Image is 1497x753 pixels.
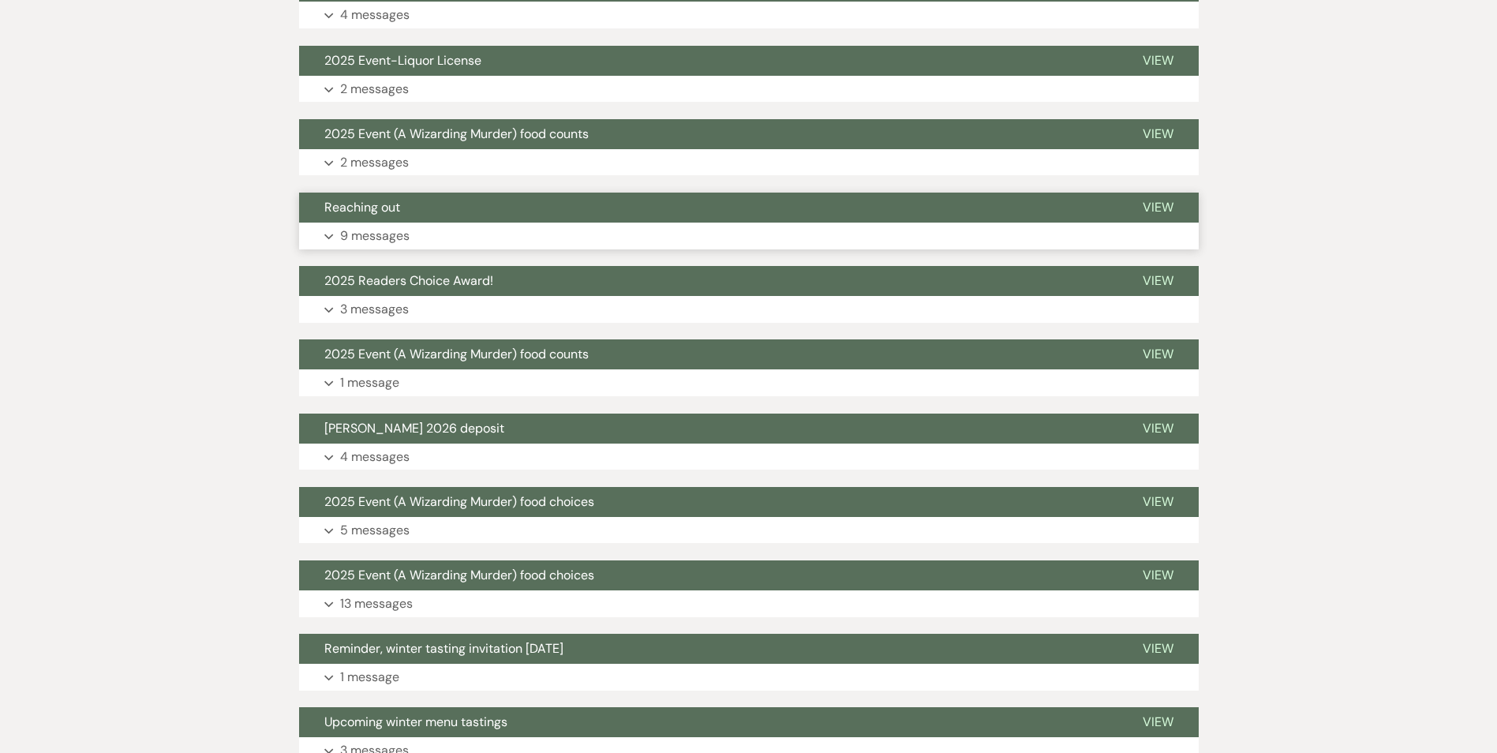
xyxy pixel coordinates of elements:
span: View [1143,126,1173,142]
p: 1 message [340,667,399,687]
button: View [1117,707,1199,737]
span: View [1143,52,1173,69]
span: Reaching out [324,199,400,215]
button: 2 messages [299,76,1199,103]
span: View [1143,714,1173,730]
button: Upcoming winter menu tastings [299,707,1117,737]
button: 2025 Event (A Wizarding Murder) food choices [299,560,1117,590]
button: View [1117,414,1199,444]
button: 2025 Event (A Wizarding Murder) food choices [299,487,1117,517]
button: 2025 Event (A Wizarding Murder) food counts [299,119,1117,149]
button: 2 messages [299,149,1199,176]
button: View [1117,46,1199,76]
span: 2025 Event (A Wizarding Murder) food choices [324,567,594,583]
p: 5 messages [340,520,410,541]
button: [PERSON_NAME] 2026 deposit [299,414,1117,444]
button: View [1117,487,1199,517]
p: 9 messages [340,226,410,246]
p: 4 messages [340,5,410,25]
button: 3 messages [299,296,1199,323]
button: 9 messages [299,223,1199,249]
span: View [1143,346,1173,362]
span: 2025 Readers Choice Award! [324,272,493,289]
span: [PERSON_NAME] 2026 deposit [324,420,504,436]
span: 2025 Event-Liquor License [324,52,481,69]
span: 2025 Event (A Wizarding Murder) food choices [324,493,594,510]
button: View [1117,193,1199,223]
p: 2 messages [340,79,409,99]
span: Upcoming winter menu tastings [324,714,507,730]
button: View [1117,119,1199,149]
button: 5 messages [299,517,1199,544]
span: View [1143,420,1173,436]
button: 4 messages [299,444,1199,470]
span: View [1143,640,1173,657]
span: 2025 Event (A Wizarding Murder) food counts [324,346,589,362]
span: View [1143,199,1173,215]
button: 2025 Event-Liquor License [299,46,1117,76]
button: 13 messages [299,590,1199,617]
p: 1 message [340,373,399,393]
button: View [1117,339,1199,369]
button: 2025 Readers Choice Award! [299,266,1117,296]
button: 2025 Event (A Wizarding Murder) food counts [299,339,1117,369]
button: View [1117,634,1199,664]
button: 4 messages [299,2,1199,28]
button: 1 message [299,369,1199,396]
p: 2 messages [340,152,409,173]
button: View [1117,266,1199,296]
span: View [1143,493,1173,510]
p: 4 messages [340,447,410,467]
p: 13 messages [340,594,413,614]
span: View [1143,567,1173,583]
span: 2025 Event (A Wizarding Murder) food counts [324,126,589,142]
span: Reminder, winter tasting invitation [DATE] [324,640,563,657]
button: Reaching out [299,193,1117,223]
button: View [1117,560,1199,590]
span: View [1143,272,1173,289]
button: 1 message [299,664,1199,691]
p: 3 messages [340,299,409,320]
button: Reminder, winter tasting invitation [DATE] [299,634,1117,664]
